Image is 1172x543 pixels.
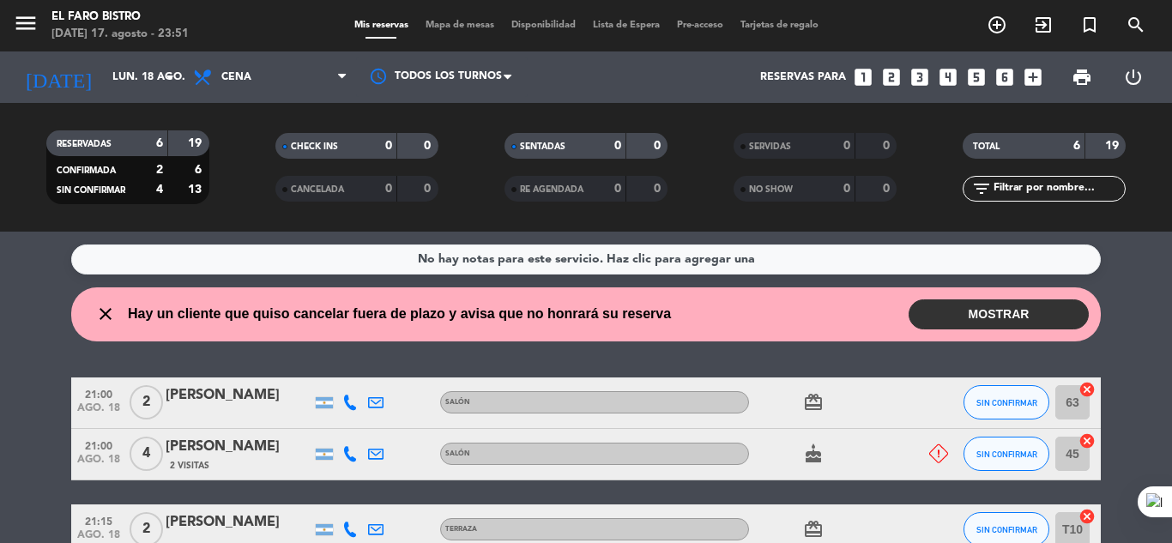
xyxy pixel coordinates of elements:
[760,71,846,83] span: Reservas para
[77,435,120,455] span: 21:00
[654,183,664,195] strong: 0
[803,392,824,413] i: card_giftcard
[57,166,116,175] span: CONFIRMADA
[1079,15,1100,35] i: turned_in_not
[668,21,732,30] span: Pre-acceso
[883,183,893,195] strong: 0
[156,164,163,176] strong: 2
[128,303,671,325] span: Hay un cliente que quiso cancelar fuera de plazo y avisa que no honrará su reserva
[909,66,931,88] i: looks_3
[77,402,120,422] span: ago. 18
[445,450,470,457] span: Salón
[95,304,116,324] i: close
[994,66,1016,88] i: looks_6
[1108,51,1159,103] div: LOG OUT
[166,511,311,534] div: [PERSON_NAME]
[424,183,434,195] strong: 0
[1078,432,1096,449] i: cancel
[992,179,1125,198] input: Filtrar por nombre...
[803,443,824,464] i: cake
[1073,140,1080,152] strong: 6
[166,384,311,407] div: [PERSON_NAME]
[964,437,1049,471] button: SIN CONFIRMAR
[520,185,583,194] span: RE AGENDADA
[503,21,584,30] span: Disponibilidad
[417,21,503,30] span: Mapa de mesas
[732,21,827,30] span: Tarjetas de regalo
[964,385,1049,419] button: SIN CONFIRMAR
[13,10,39,42] button: menu
[749,185,793,194] span: NO SHOW
[880,66,903,88] i: looks_two
[614,183,621,195] strong: 0
[1126,15,1146,35] i: search
[160,67,180,87] i: arrow_drop_down
[130,437,163,471] span: 4
[1033,15,1054,35] i: exit_to_app
[13,58,104,96] i: [DATE]
[130,385,163,419] span: 2
[57,186,125,195] span: SIN CONFIRMAR
[156,137,163,149] strong: 6
[1105,140,1122,152] strong: 19
[883,140,893,152] strong: 0
[937,66,959,88] i: looks_4
[13,10,39,36] i: menu
[57,140,112,148] span: RESERVADAS
[188,137,205,149] strong: 19
[77,383,120,403] span: 21:00
[843,183,850,195] strong: 0
[346,21,417,30] span: Mis reservas
[156,184,163,196] strong: 4
[77,510,120,530] span: 21:15
[614,140,621,152] strong: 0
[843,140,850,152] strong: 0
[445,526,477,533] span: Terraza
[51,26,189,43] div: [DATE] 17. agosto - 23:51
[971,178,992,199] i: filter_list
[1078,508,1096,525] i: cancel
[654,140,664,152] strong: 0
[965,66,988,88] i: looks_5
[188,184,205,196] strong: 13
[445,399,470,406] span: Salón
[385,183,392,195] strong: 0
[51,9,189,26] div: El Faro Bistro
[385,140,392,152] strong: 0
[221,71,251,83] span: Cena
[418,250,755,269] div: No hay notas para este servicio. Haz clic para agregar una
[909,299,1089,329] button: MOSTRAR
[1078,381,1096,398] i: cancel
[424,140,434,152] strong: 0
[77,454,120,474] span: ago. 18
[976,525,1037,534] span: SIN CONFIRMAR
[166,436,311,458] div: [PERSON_NAME]
[976,449,1037,459] span: SIN CONFIRMAR
[584,21,668,30] span: Lista de Espera
[852,66,874,88] i: looks_one
[170,459,209,473] span: 2 Visitas
[1072,67,1092,87] span: print
[291,185,344,194] span: CANCELADA
[195,164,205,176] strong: 6
[1022,66,1044,88] i: add_box
[520,142,565,151] span: SENTADAS
[803,519,824,540] i: card_giftcard
[987,15,1007,35] i: add_circle_outline
[291,142,338,151] span: CHECK INS
[749,142,791,151] span: SERVIDAS
[973,142,1000,151] span: TOTAL
[1123,67,1144,87] i: power_settings_new
[976,398,1037,407] span: SIN CONFIRMAR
